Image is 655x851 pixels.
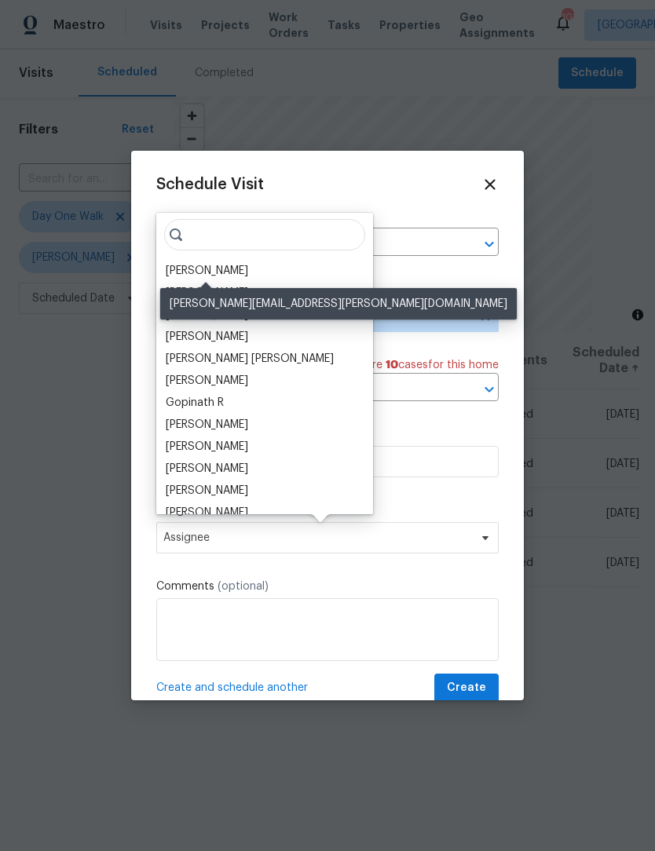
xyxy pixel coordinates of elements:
span: (optional) [218,581,269,592]
div: [PERSON_NAME] [166,263,248,279]
div: [PERSON_NAME] [166,285,248,301]
button: Open [478,233,500,255]
div: [PERSON_NAME][EMAIL_ADDRESS][PERSON_NAME][DOMAIN_NAME] [160,288,517,320]
button: Create [434,674,499,703]
div: [PERSON_NAME] [166,373,248,389]
div: [PERSON_NAME] [166,483,248,499]
span: Create and schedule another [156,680,308,696]
label: Home [156,212,499,228]
span: Create [447,678,486,698]
div: [PERSON_NAME] [166,439,248,455]
span: Assignee [163,531,471,544]
div: [PERSON_NAME] [166,417,248,433]
label: Comments [156,579,499,594]
div: [PERSON_NAME] [166,329,248,345]
div: [PERSON_NAME] [PERSON_NAME] [166,351,334,367]
span: Close [481,176,499,193]
div: [PERSON_NAME] [166,505,248,520]
div: Gopinath R [166,395,224,411]
span: There are case s for this home [336,357,499,373]
div: [PERSON_NAME] [166,461,248,477]
span: 10 [386,360,398,371]
button: Open [478,378,500,400]
span: Schedule Visit [156,177,264,192]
